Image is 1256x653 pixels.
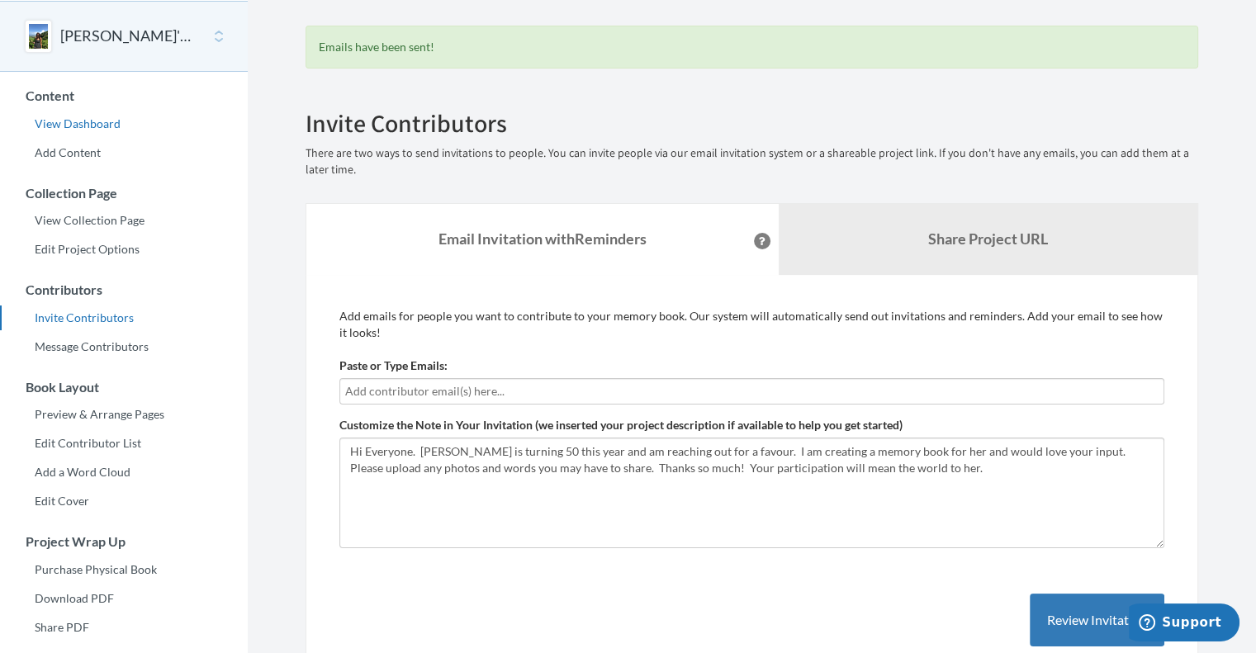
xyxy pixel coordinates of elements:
strong: Email Invitation with Reminders [438,229,647,248]
button: [PERSON_NAME]'s 50th Birthday [60,26,194,47]
label: Customize the Note in Your Invitation (we inserted your project description if available to help ... [339,417,903,433]
h3: Contributors [1,282,248,297]
h2: Invite Contributors [306,110,1198,137]
input: Add contributor email(s) here... [345,382,1154,400]
button: Review Invitation [1030,594,1164,647]
iframe: Opens a widget where you can chat to one of our agents [1129,603,1239,645]
div: Emails have been sent! [306,26,1198,69]
textarea: Hi Everyone. [PERSON_NAME] is turning 50 this year and am reaching out for a favour. I am creatin... [339,438,1164,548]
p: There are two ways to send invitations to people. You can invite people via our email invitation ... [306,145,1198,178]
h3: Collection Page [1,186,248,201]
h3: Project Wrap Up [1,534,248,549]
label: Paste or Type Emails: [339,357,448,374]
h3: Content [1,88,248,103]
h3: Book Layout [1,380,248,395]
p: Add emails for people you want to contribute to your memory book. Our system will automatically s... [339,308,1164,341]
b: Share Project URL [928,229,1048,248]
